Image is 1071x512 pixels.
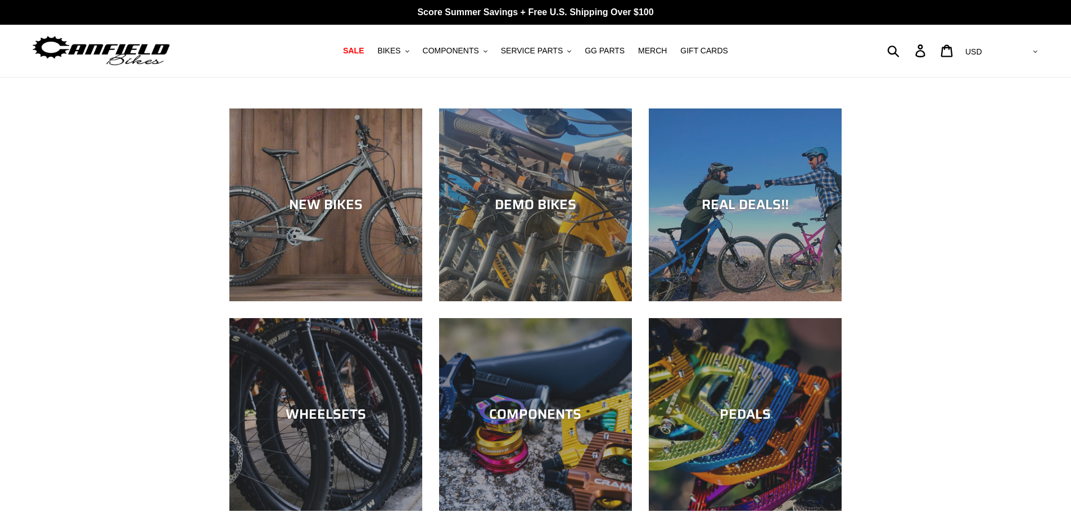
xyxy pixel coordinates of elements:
[649,406,842,423] div: PEDALS
[649,108,842,301] a: REAL DEALS!!
[377,46,400,56] span: BIKES
[439,197,632,213] div: DEMO BIKES
[649,318,842,511] a: PEDALS
[680,46,728,56] span: GIFT CARDS
[229,406,422,423] div: WHEELSETS
[439,318,632,511] a: COMPONENTS
[585,46,625,56] span: GG PARTS
[675,43,734,58] a: GIFT CARDS
[638,46,667,56] span: MERCH
[229,197,422,213] div: NEW BIKES
[423,46,479,56] span: COMPONENTS
[229,318,422,511] a: WHEELSETS
[632,43,672,58] a: MERCH
[337,43,369,58] a: SALE
[417,43,493,58] button: COMPONENTS
[372,43,414,58] button: BIKES
[343,46,364,56] span: SALE
[229,108,422,301] a: NEW BIKES
[495,43,577,58] button: SERVICE PARTS
[439,406,632,423] div: COMPONENTS
[649,197,842,213] div: REAL DEALS!!
[31,33,171,69] img: Canfield Bikes
[501,46,563,56] span: SERVICE PARTS
[439,108,632,301] a: DEMO BIKES
[579,43,630,58] a: GG PARTS
[893,38,922,63] input: Search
